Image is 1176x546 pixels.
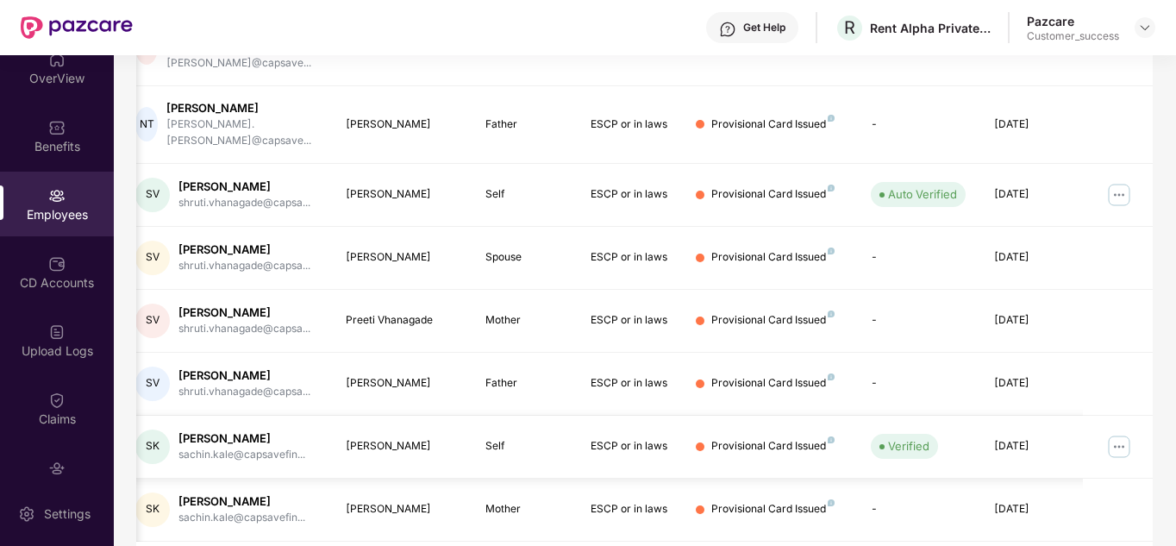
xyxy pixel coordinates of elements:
img: svg+xml;base64,PHN2ZyB4bWxucz0iaHR0cDovL3d3dy53My5vcmcvMjAwMC9zdmciIHdpZHRoPSI4IiBoZWlnaHQ9IjgiIH... [828,311,835,317]
div: Self [485,186,563,203]
div: Provisional Card Issued [711,312,835,329]
div: [PERSON_NAME] [346,116,459,133]
img: svg+xml;base64,PHN2ZyBpZD0iRW1wbG95ZWVzIiB4bWxucz0iaHR0cDovL3d3dy53My5vcmcvMjAwMC9zdmciIHdpZHRoPS... [48,187,66,204]
td: - [857,86,979,164]
img: svg+xml;base64,PHN2ZyBpZD0iSG9tZSIgeG1sbnM9Imh0dHA6Ly93d3cudzMub3JnLzIwMDAvc3ZnIiB3aWR0aD0iMjAiIG... [48,51,66,68]
div: [PERSON_NAME] [166,100,318,116]
div: [PERSON_NAME] [346,186,459,203]
td: - [857,479,979,542]
div: shruti.vhanagade@capsa... [178,321,310,337]
div: Mother [485,312,563,329]
img: svg+xml;base64,PHN2ZyBpZD0iQmVuZWZpdHMiIHhtbG5zPSJodHRwOi8vd3d3LnczLm9yZy8yMDAwL3N2ZyIgd2lkdGg9Ij... [48,119,66,136]
div: Mother [485,501,563,518]
div: sachin.kale@capsavefin... [178,510,305,526]
div: shruti.vhanagade@capsa... [178,384,310,400]
img: manageButton [1105,433,1133,461]
div: ESCP or in laws [591,438,668,455]
div: ESCP or in laws [591,375,668,392]
div: [PERSON_NAME] [178,430,305,447]
img: svg+xml;base64,PHN2ZyB4bWxucz0iaHR0cDovL3d3dy53My5vcmcvMjAwMC9zdmciIHdpZHRoPSI4IiBoZWlnaHQ9IjgiIH... [828,185,835,191]
div: [PERSON_NAME] [178,242,310,258]
div: SV [135,367,170,401]
div: shruti.vhanagade@capsa... [178,258,310,274]
div: [PERSON_NAME] [346,375,459,392]
img: svg+xml;base64,PHN2ZyB4bWxucz0iaHR0cDovL3d3dy53My5vcmcvMjAwMC9zdmciIHdpZHRoPSI4IiBoZWlnaHQ9IjgiIH... [828,499,835,506]
div: NT [135,107,158,141]
img: svg+xml;base64,PHN2ZyBpZD0iU2V0dGluZy0yMHgyMCIgeG1sbnM9Imh0dHA6Ly93d3cudzMub3JnLzIwMDAvc3ZnIiB3aW... [18,505,35,523]
div: Provisional Card Issued [711,116,835,133]
span: R [844,17,855,38]
div: SK [135,493,170,527]
div: Provisional Card Issued [711,375,835,392]
div: [DATE] [994,312,1072,329]
div: ESCP or in laws [591,312,668,329]
div: [DATE] [994,501,1072,518]
div: ESCP or in laws [591,116,668,133]
div: Provisional Card Issued [711,249,835,266]
img: svg+xml;base64,PHN2ZyBpZD0iQ2xhaW0iIHhtbG5zPSJodHRwOi8vd3d3LnczLm9yZy8yMDAwL3N2ZyIgd2lkdGg9IjIwIi... [48,392,66,409]
div: [PERSON_NAME] [178,304,310,321]
div: ESCP or in laws [591,249,668,266]
div: [PERSON_NAME].[PERSON_NAME]@capsave... [166,39,318,72]
div: ESCP or in laws [591,186,668,203]
div: Preeti Vhanagade [346,312,459,329]
div: Get Help [743,21,785,35]
div: shruti.vhanagade@capsa... [178,195,310,211]
img: svg+xml;base64,PHN2ZyB4bWxucz0iaHR0cDovL3d3dy53My5vcmcvMjAwMC9zdmciIHdpZHRoPSI4IiBoZWlnaHQ9IjgiIH... [828,373,835,380]
div: SV [135,178,170,212]
div: ESCP or in laws [591,501,668,518]
div: [PERSON_NAME] [346,249,459,266]
td: - [857,227,979,290]
div: [DATE] [994,375,1072,392]
img: svg+xml;base64,PHN2ZyBpZD0iVXBsb2FkX0xvZ3MiIGRhdGEtbmFtZT0iVXBsb2FkIExvZ3MiIHhtbG5zPSJodHRwOi8vd3... [48,323,66,341]
div: Spouse [485,249,563,266]
div: Father [485,116,563,133]
div: Pazcare [1027,13,1119,29]
img: svg+xml;base64,PHN2ZyBpZD0iQ0RfQWNjb3VudHMiIGRhdGEtbmFtZT0iQ0QgQWNjb3VudHMiIHhtbG5zPSJodHRwOi8vd3... [48,255,66,273]
div: SV [135,304,170,338]
div: [DATE] [994,249,1072,266]
div: Rent Alpha Private Limited [870,20,991,36]
div: Provisional Card Issued [711,186,835,203]
div: [PERSON_NAME] [178,493,305,510]
td: - [857,353,979,416]
div: Verified [888,437,929,455]
div: Settings [39,505,96,523]
img: svg+xml;base64,PHN2ZyB4bWxucz0iaHR0cDovL3d3dy53My5vcmcvMjAwMC9zdmciIHdpZHRoPSI4IiBoZWlnaHQ9IjgiIH... [828,115,835,122]
div: [PERSON_NAME].[PERSON_NAME]@capsave... [166,116,318,149]
img: svg+xml;base64,PHN2ZyBpZD0iSGVscC0zMngzMiIgeG1sbnM9Imh0dHA6Ly93d3cudzMub3JnLzIwMDAvc3ZnIiB3aWR0aD... [719,21,736,38]
div: Provisional Card Issued [711,438,835,455]
div: [DATE] [994,186,1072,203]
img: svg+xml;base64,PHN2ZyB4bWxucz0iaHR0cDovL3d3dy53My5vcmcvMjAwMC9zdmciIHdpZHRoPSI4IiBoZWlnaHQ9IjgiIH... [828,436,835,443]
div: [DATE] [994,116,1072,133]
div: Provisional Card Issued [711,501,835,518]
div: [PERSON_NAME] [346,501,459,518]
div: Customer_success [1027,29,1119,43]
div: [PERSON_NAME] [178,179,310,195]
div: [PERSON_NAME] [346,438,459,455]
div: [PERSON_NAME] [178,367,310,384]
img: svg+xml;base64,PHN2ZyBpZD0iRHJvcGRvd24tMzJ4MzIiIHhtbG5zPSJodHRwOi8vd3d3LnczLm9yZy8yMDAwL3N2ZyIgd2... [1138,21,1152,35]
td: - [857,290,979,353]
img: svg+xml;base64,PHN2ZyB4bWxucz0iaHR0cDovL3d3dy53My5vcmcvMjAwMC9zdmciIHdpZHRoPSI4IiBoZWlnaHQ9IjgiIH... [828,248,835,254]
div: SV [135,241,170,275]
div: Self [485,438,563,455]
div: Auto Verified [888,185,957,203]
div: Father [485,375,563,392]
img: New Pazcare Logo [21,16,133,39]
img: manageButton [1105,181,1133,209]
div: sachin.kale@capsavefin... [178,447,305,463]
img: svg+xml;base64,PHN2ZyBpZD0iRW5kb3JzZW1lbnRzIiB4bWxucz0iaHR0cDovL3d3dy53My5vcmcvMjAwMC9zdmciIHdpZH... [48,460,66,477]
div: SK [135,430,170,464]
div: [DATE] [994,438,1072,455]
